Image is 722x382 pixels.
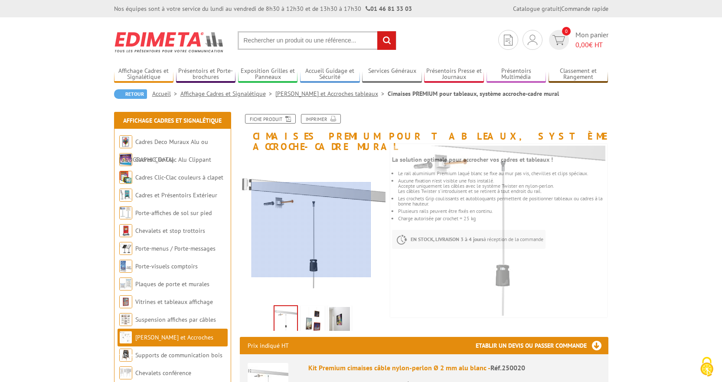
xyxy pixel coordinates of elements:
[329,307,350,334] img: rail_cimaise_horizontal_fixation_installation_cadre_decoration_tableau_vernissage_exposition_affi...
[388,89,559,98] li: Cimaises PREMIUM pour tableaux, système accroche-cadre mural
[561,5,608,13] a: Commande rapide
[135,245,216,252] a: Porte-menus / Porte-messages
[301,114,341,124] a: Imprimer
[575,40,608,50] span: € HT
[119,333,213,359] a: [PERSON_NAME] et Accroches tableaux
[119,206,132,219] img: Porte-affiches de sol sur pied
[119,171,132,184] img: Cadres Clic-Clac couleurs à clapet
[135,209,212,217] a: Porte-affiches de sol sur pied
[135,351,222,359] a: Supports de communication bois
[176,67,236,82] a: Présentoirs et Porte-brochures
[528,35,537,45] img: devis rapide
[308,363,601,373] div: Kit Premium cimaises câble nylon-perlon Ø 2 mm alu blanc -
[119,242,132,255] img: Porte-menus / Porte-messages
[513,5,560,13] a: Catalogue gratuit
[248,337,289,354] p: Prix indiqué HT
[490,363,525,372] span: Réf.250020
[119,313,132,326] img: Suspension affiches par câbles
[123,117,222,124] a: Affichage Cadres et Signalétique
[274,306,297,333] img: cimaises_250020.jpg
[119,189,132,202] img: Cadres et Présentoirs Extérieur
[114,26,225,58] img: Edimeta
[562,27,571,36] span: 0
[119,278,132,291] img: Plaques de porte et murales
[552,35,565,45] img: devis rapide
[302,307,323,334] img: 250020_kit_premium_cimaises_cable.jpg
[575,30,608,50] span: Mon panier
[476,337,608,354] h3: Etablir un devis ou passer commande
[119,135,132,148] img: Cadres Deco Muraux Alu ou Bois
[119,331,132,344] img: Cimaises et Accroches tableaux
[114,67,174,82] a: Affichage Cadres et Signalétique
[180,90,275,98] a: Affichage Cadres et Signalétique
[135,156,211,163] a: Cadres Clic-Clac Alu Clippant
[377,31,396,50] input: rechercher
[238,31,396,50] input: Rechercher un produit ou une référence...
[119,366,132,379] img: Chevalets conférence
[696,356,718,378] img: Cookies (fenêtre modale)
[366,5,412,13] strong: 01 46 81 33 03
[371,81,631,341] img: cimaises_250020.jpg
[692,353,722,382] button: Cookies (fenêtre modale)
[487,67,546,82] a: Présentoirs Multimédia
[119,224,132,237] img: Chevalets et stop trottoirs
[135,298,213,306] a: Vitrines et tableaux affichage
[119,138,208,163] a: Cadres Deco Muraux Alu ou [GEOGRAPHIC_DATA]
[114,89,147,99] a: Retour
[152,90,180,98] a: Accueil
[135,262,198,270] a: Porte-visuels comptoirs
[547,30,608,50] a: devis rapide 0 Mon panier 0,00€ HT
[135,369,191,377] a: Chevalets conférence
[575,40,589,49] span: 0,00
[245,114,296,124] a: Fiche produit
[135,191,217,199] a: Cadres et Présentoirs Extérieur
[119,295,132,308] img: Vitrines et tableaux affichage
[549,67,608,82] a: Classement et Rangement
[119,260,132,273] img: Porte-visuels comptoirs
[135,173,223,181] a: Cadres Clic-Clac couleurs à clapet
[362,67,422,82] a: Services Généraux
[275,90,388,98] a: [PERSON_NAME] et Accroches tableaux
[233,114,615,152] h1: Cimaises PREMIUM pour tableaux, système accroche-cadre mural
[424,67,484,82] a: Présentoirs Presse et Journaux
[135,280,209,288] a: Plaques de porte et murales
[135,316,216,323] a: Suspension affiches par câbles
[513,4,608,13] div: |
[300,67,360,82] a: Accueil Guidage et Sécurité
[114,4,412,13] div: Nos équipes sont à votre service du lundi au vendredi de 8h30 à 12h30 et de 13h30 à 17h30
[238,67,298,82] a: Exposition Grilles et Panneaux
[504,35,513,46] img: devis rapide
[135,227,205,235] a: Chevalets et stop trottoirs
